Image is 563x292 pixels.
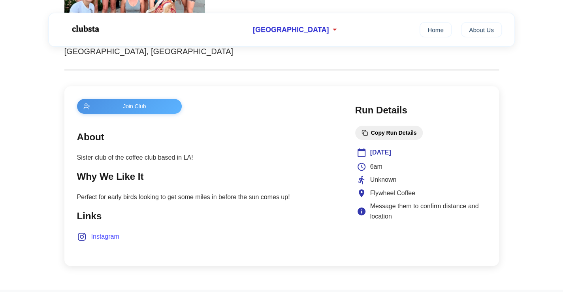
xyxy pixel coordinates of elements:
h2: Why We Like It [77,169,339,184]
img: Logo [61,19,109,39]
h2: Links [77,209,339,224]
a: Instagram [77,232,119,242]
a: Home [420,22,452,37]
p: Perfect for early birds looking to get some miles in before the sun comes up! [77,192,339,202]
span: 6am [370,162,382,172]
p: Sister club of the coffee club based in LA! [77,153,339,163]
span: Instagram [91,232,119,242]
span: [DATE] [370,147,391,158]
a: Join Club [77,99,339,114]
span: [GEOGRAPHIC_DATA] [253,26,329,34]
h2: About [77,130,339,145]
span: Unknown [370,175,397,185]
a: About Us [461,22,502,37]
button: Join Club [77,99,182,114]
h2: Run Details [355,103,486,118]
button: Copy Run Details [355,126,423,140]
span: Flywheel Coffee [370,188,415,198]
span: Join Club [94,103,176,109]
span: Message them to confirm distance and location [370,201,485,221]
